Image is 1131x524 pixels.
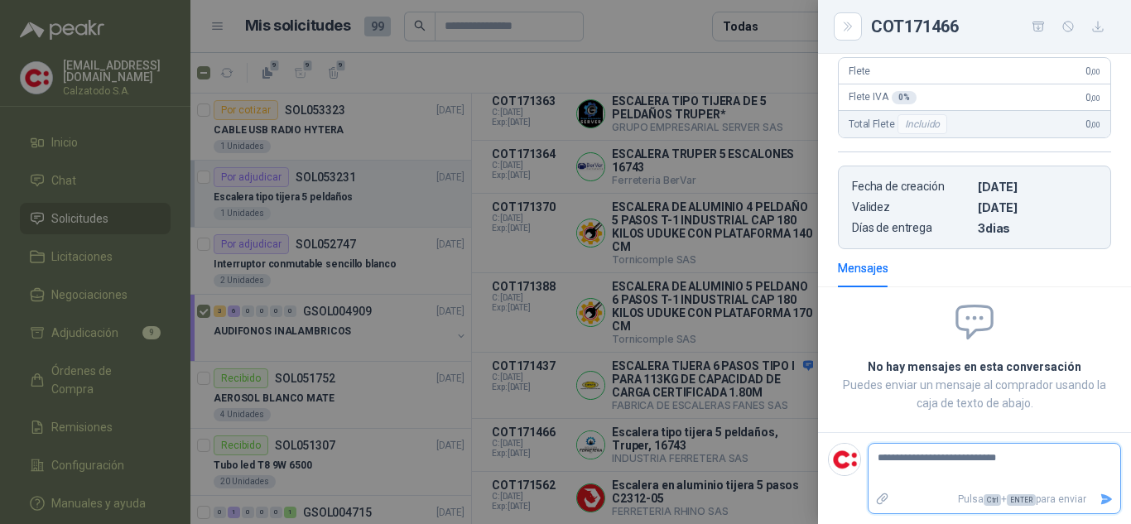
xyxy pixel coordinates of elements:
div: Mensajes [838,259,888,277]
span: Flete IVA [849,91,917,104]
span: ,00 [1090,94,1100,103]
span: Flete [849,65,870,77]
p: Puedes enviar un mensaje al comprador usando la caja de texto de abajo. [838,376,1111,412]
p: [DATE] [978,180,1097,194]
div: Incluido [898,114,947,134]
span: Total Flete [849,114,951,134]
div: COT171466 [871,13,1111,40]
div: 0 % [892,91,917,104]
button: Close [838,17,858,36]
span: Ctrl [984,494,1001,506]
p: 3 dias [978,221,1097,235]
span: ,00 [1090,67,1100,76]
h2: No hay mensajes en esta conversación [838,358,1111,376]
p: Validez [852,200,971,214]
img: Company Logo [829,444,860,475]
span: 0 [1085,65,1100,77]
label: Adjuntar archivos [869,485,897,514]
p: Pulsa + para enviar [897,485,1094,514]
span: ,00 [1090,120,1100,129]
button: Enviar [1093,485,1120,514]
p: Fecha de creación [852,180,971,194]
span: 0 [1085,92,1100,103]
span: 0 [1085,118,1100,130]
span: ENTER [1007,494,1036,506]
p: Días de entrega [852,221,971,235]
p: [DATE] [978,200,1097,214]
